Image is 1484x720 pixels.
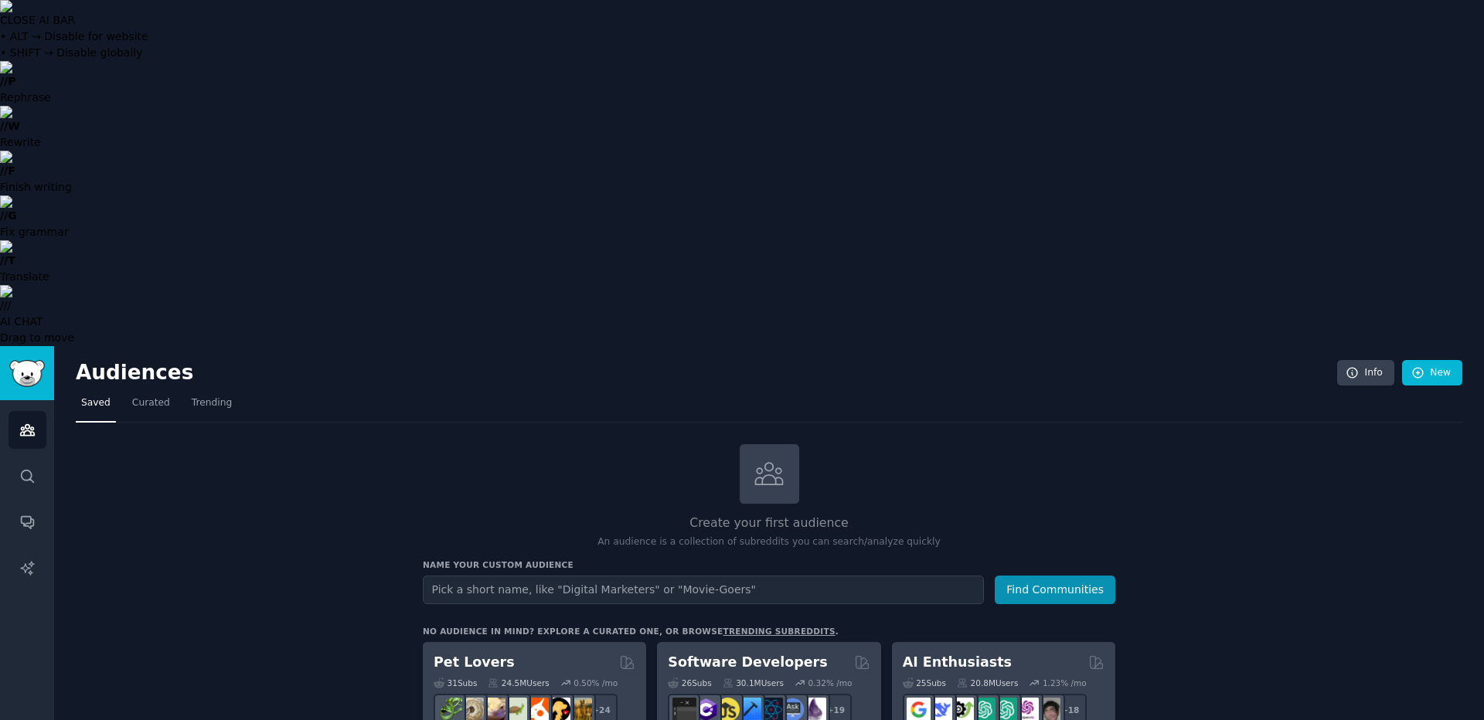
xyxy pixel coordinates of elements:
[127,391,175,423] a: Curated
[132,396,170,410] span: Curated
[192,396,232,410] span: Trending
[488,678,549,688] div: 24.5M Users
[903,653,1012,672] h2: AI Enthusiasts
[668,678,711,688] div: 26 Sub s
[574,678,618,688] div: 0.50 % /mo
[434,653,515,672] h2: Pet Lovers
[423,535,1115,549] p: An audience is a collection of subreddits you can search/analyze quickly
[1043,678,1087,688] div: 1.23 % /mo
[957,678,1018,688] div: 20.8M Users
[81,396,111,410] span: Saved
[423,576,984,604] input: Pick a short name, like "Digital Marketers" or "Movie-Goers"
[1402,360,1462,386] a: New
[903,678,946,688] div: 25 Sub s
[995,576,1115,604] button: Find Communities
[423,514,1115,533] h2: Create your first audience
[434,678,477,688] div: 31 Sub s
[723,627,835,636] a: trending subreddits
[186,391,237,423] a: Trending
[423,559,1115,570] h3: Name your custom audience
[423,626,839,637] div: No audience in mind? Explore a curated one, or browse .
[808,678,853,688] div: 0.32 % /mo
[668,653,827,672] h2: Software Developers
[1337,360,1394,386] a: Info
[9,360,45,387] img: GummySearch logo
[76,361,1337,385] h2: Audiences
[723,678,784,688] div: 30.1M Users
[76,391,116,423] a: Saved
